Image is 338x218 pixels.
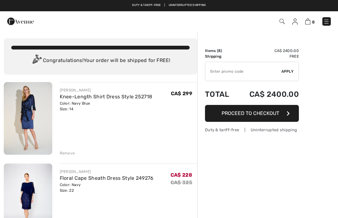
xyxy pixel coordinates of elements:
[60,94,152,100] a: Knee-Length Shirt Dress Style 252718
[323,18,330,25] img: Menu
[60,101,152,112] div: Color: Navy Blue Size: 14
[292,18,298,25] img: My Info
[312,20,315,24] span: 8
[279,19,285,24] img: Search
[205,127,299,133] div: Duty & tariff-free | Uninterrupted shipping
[11,54,190,67] div: Congratulations! Your order will be shipped for FREE!
[60,175,154,181] a: Floral Cape Sheath Dress Style 249276
[60,169,154,174] div: [PERSON_NAME]
[60,87,152,93] div: [PERSON_NAME]
[236,84,299,105] td: CA$ 2400.00
[205,54,236,59] td: Shipping
[222,110,279,116] span: Proceed to Checkout
[305,18,310,24] img: Shopping Bag
[7,18,34,24] a: 1ère Avenue
[236,48,299,54] td: CA$ 2400.00
[4,82,52,155] img: Knee-Length Shirt Dress Style 252718
[205,48,236,54] td: Items ( )
[60,182,154,193] div: Color: Navy Size: 22
[205,62,281,81] input: Promo code
[171,179,192,185] s: CA$ 325
[205,84,236,105] td: Total
[7,15,34,28] img: 1ère Avenue
[218,49,221,53] span: 8
[60,150,75,156] div: Remove
[205,105,299,122] button: Proceed to Checkout
[30,54,43,67] img: Congratulation2.svg
[171,91,192,96] span: CA$ 299
[236,54,299,59] td: Free
[281,69,294,74] span: Apply
[305,18,315,25] a: 8
[171,172,192,178] span: CA$ 228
